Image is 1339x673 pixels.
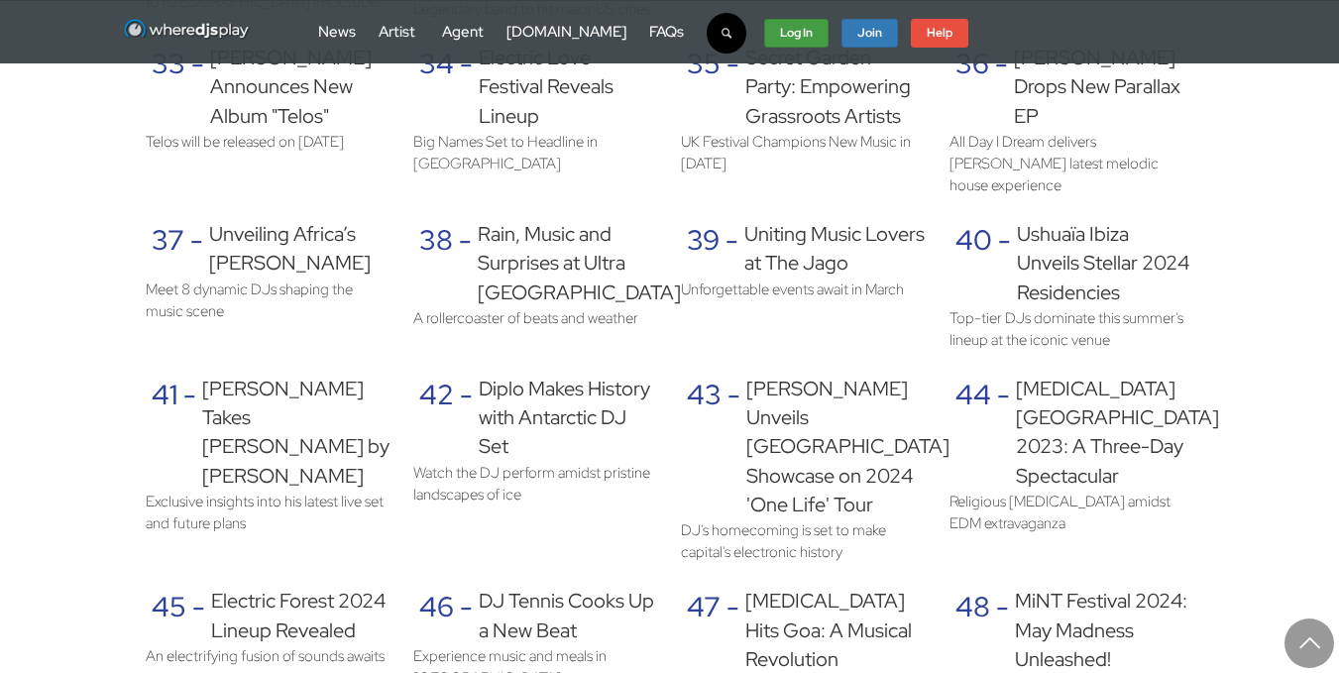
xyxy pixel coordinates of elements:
[146,375,390,564] a: 41 - [PERSON_NAME] Takes [PERSON_NAME] by [PERSON_NAME] Exclusive insights into his latest live s...
[478,220,681,307] div: Rain, Music and Surprises at Ultra [GEOGRAPHIC_DATA]
[911,19,968,49] a: Help
[780,25,813,41] strong: Log In
[413,307,638,329] div: A rollercoaster of beats and weather
[479,375,657,462] div: Diplo Makes History with Antarctic DJ Set
[681,44,721,131] div: 35
[949,44,1193,196] a: 36 - [PERSON_NAME] Drops New Parallax EP All Day I Dream delivers [PERSON_NAME] latest melodic ho...
[927,25,952,41] strong: Help
[146,587,186,645] div: 45
[185,44,210,131] div: -
[184,220,209,279] div: -
[454,375,479,462] div: -
[202,375,390,491] div: [PERSON_NAME] Takes [PERSON_NAME] by [PERSON_NAME]
[841,19,898,49] a: Join
[681,279,904,300] div: Unforgettable events await in March
[1016,375,1219,491] div: [MEDICAL_DATA] [GEOGRAPHIC_DATA] 2023: A Three-Day Spectacular
[1017,220,1193,307] div: Ushuaïa Ibiza Unveils Stellar 2024 Residencies
[721,44,745,131] div: -
[146,131,344,153] div: Telos will be released on [DATE]
[949,220,1193,351] a: 40 - Ushuaïa Ibiza Unveils Stellar 2024 Residencies Top-tier DJs dominate this summer's lineup at...
[186,587,211,645] div: -
[413,462,657,505] div: Watch the DJ perform amidst pristine landscapes of ice
[413,220,657,351] a: 38 - Rain, Music and Surprises at Ultra [GEOGRAPHIC_DATA] A rollercoaster of beats and weather
[413,220,453,307] div: 38
[949,131,1193,196] div: All Day I Dream delivers [PERSON_NAME] latest melodic house experience
[146,375,177,491] div: 41
[1014,44,1193,131] div: [PERSON_NAME] Drops New Parallax EP
[454,587,479,645] div: -
[949,220,992,307] div: 40
[745,44,925,131] div: Secret Garden Party: Empowering Grassroots Artists
[146,491,390,534] div: Exclusive insights into his latest live set and future plans
[949,375,1193,564] a: 44 - [MEDICAL_DATA] [GEOGRAPHIC_DATA] 2023: A Three-Day Spectacular Religious [MEDICAL_DATA] amid...
[210,44,390,131] div: [PERSON_NAME] Announces New Album "Telos"
[949,375,991,491] div: 44
[681,44,925,196] a: 35 - Secret Garden Party: Empowering Grassroots Artists UK Festival Champions New Music in [DATE]
[744,220,925,279] div: Uniting Music Lovers at The Jago
[379,22,415,42] a: Artist
[722,375,746,520] div: -
[413,131,657,174] div: Big Names Set to Headline in [GEOGRAPHIC_DATA]
[146,220,390,351] a: 37 - Unveiling Africa’s [PERSON_NAME] Meet 8 dynamic DJs shaping the music scene
[413,44,657,196] a: 34 - Electric Love Festival Reveals Lineup Big Names Set to Headline in [GEOGRAPHIC_DATA]
[211,587,390,645] div: Electric Forest 2024 Lineup Revealed
[720,220,744,279] div: -
[857,25,882,41] strong: Join
[413,587,454,645] div: 46
[123,18,251,43] img: WhereDJsPlay
[681,131,925,174] div: UK Festival Champions New Music in [DATE]
[454,44,479,131] div: -
[992,220,1017,307] div: -
[989,44,1014,131] div: -
[949,44,989,131] div: 36
[681,375,722,520] div: 43
[146,220,184,279] div: 37
[318,22,356,42] a: News
[506,22,626,42] a: [DOMAIN_NAME]
[146,645,385,667] div: An electrifying fusion of sounds awaits
[146,44,390,196] a: 33 - [PERSON_NAME] Announces New Album "Telos" Telos will be released on [DATE]
[681,519,925,563] div: DJ's homecoming is set to make capital's electronic history
[479,44,657,131] div: Electric Love Festival Reveals Lineup
[413,375,657,564] a: 42 - Diplo Makes History with Antarctic DJ Set Watch the DJ perform amidst pristine landscapes of...
[649,22,684,42] a: FAQs
[146,279,390,322] div: Meet 8 dynamic DJs shaping the music scene
[949,491,1193,534] div: Religious [MEDICAL_DATA] amidst EDM extravaganza
[453,220,478,307] div: -
[146,44,185,131] div: 33
[413,44,454,131] div: 34
[681,220,720,279] div: 39
[991,375,1016,491] div: -
[681,220,925,351] a: 39 - Uniting Music Lovers at The Jago Unforgettable events await in March
[949,307,1193,351] div: Top-tier DJs dominate this summer's lineup at the iconic venue
[479,587,657,645] div: DJ Tennis Cooks Up a New Beat
[413,375,454,462] div: 42
[764,19,829,49] a: Log In
[209,220,390,279] div: Unveiling Africa’s [PERSON_NAME]
[177,375,202,491] div: -
[746,375,949,520] div: [PERSON_NAME] Unveils [GEOGRAPHIC_DATA] Showcase on 2024 'One Life' Tour
[442,22,484,42] a: Agent
[681,375,925,564] a: 43 - [PERSON_NAME] Unveils [GEOGRAPHIC_DATA] Showcase on 2024 'One Life' Tour DJ's homecoming is ...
